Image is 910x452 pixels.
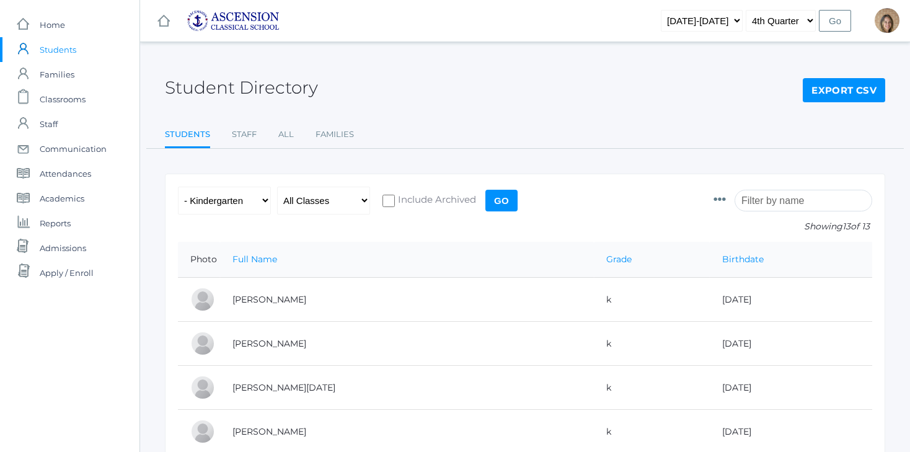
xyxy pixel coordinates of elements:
td: k [594,322,710,366]
span: Students [40,37,76,62]
a: Grade [606,254,632,265]
a: Full Name [232,254,277,265]
td: [PERSON_NAME] [220,322,594,366]
span: Home [40,12,65,37]
td: [DATE] [710,322,872,366]
input: Include Archived [382,195,395,207]
span: Families [40,62,74,87]
input: Go [485,190,518,211]
span: 13 [842,221,850,232]
span: Attendances [40,161,91,186]
span: Academics [40,186,84,211]
div: Scarlett Bailey [190,331,215,356]
span: Admissions [40,236,86,260]
span: Staff [40,112,58,136]
div: Evelyn Davis [190,419,215,444]
a: Families [316,122,354,147]
input: Go [819,10,851,32]
span: Classrooms [40,87,86,112]
a: Birthdate [722,254,764,265]
div: Noel Chumley [190,375,215,400]
a: Export CSV [803,78,885,103]
td: k [594,278,710,322]
span: Reports [40,211,71,236]
input: Filter by name [735,190,872,211]
img: ascension-logo-blue-113fc29133de2fb5813e50b71547a291c5fdb7962bf76d49838a2a14a36269ea.jpg [187,10,280,32]
td: [DATE] [710,366,872,410]
div: Britney Smith [875,8,899,33]
span: Communication [40,136,107,161]
h2: Student Directory [165,78,318,97]
a: Students [165,122,210,149]
td: k [594,366,710,410]
span: Include Archived [395,193,476,208]
a: Staff [232,122,257,147]
p: Showing of 13 [713,220,872,233]
span: Apply / Enroll [40,260,94,285]
div: Henry Amos [190,287,215,312]
th: Photo [178,242,220,278]
td: [PERSON_NAME][DATE] [220,366,594,410]
td: [DATE] [710,278,872,322]
a: All [278,122,294,147]
td: [PERSON_NAME] [220,278,594,322]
